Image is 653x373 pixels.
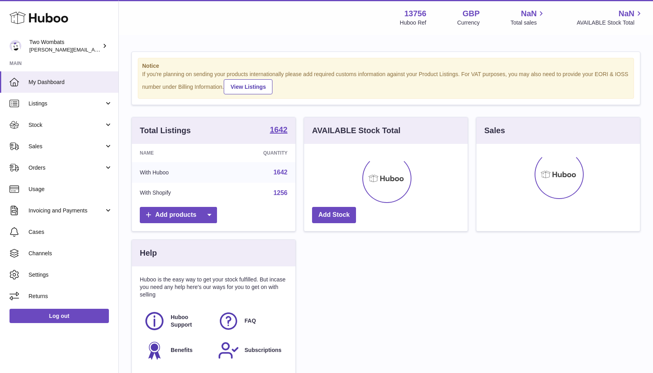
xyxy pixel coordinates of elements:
span: Huboo Support [171,314,209,329]
strong: 1642 [270,126,288,134]
a: 1256 [273,189,287,196]
a: Subscriptions [218,340,284,361]
p: Huboo is the easy way to get your stock fulfilled. But incase you need any help here's our ways f... [140,276,287,298]
span: Cases [29,228,112,236]
span: NaN [619,8,634,19]
span: FAQ [245,317,256,325]
span: NaN [521,8,537,19]
th: Name [132,144,220,162]
span: Benefits [171,346,192,354]
a: FAQ [218,310,284,332]
div: Currency [457,19,480,27]
a: NaN AVAILABLE Stock Total [577,8,643,27]
strong: GBP [463,8,480,19]
h3: AVAILABLE Stock Total [312,125,400,136]
a: Benefits [144,340,210,361]
h3: Total Listings [140,125,191,136]
span: Returns [29,293,112,300]
div: Two Wombats [29,38,101,54]
span: My Dashboard [29,78,112,86]
a: Log out [10,309,109,323]
a: Add Stock [312,207,356,223]
h3: Sales [484,125,505,136]
span: Total sales [510,19,546,27]
a: NaN Total sales [510,8,546,27]
span: Usage [29,186,112,193]
strong: Notice [142,62,630,70]
span: Sales [29,143,104,150]
span: Listings [29,100,104,107]
a: Add products [140,207,217,223]
h3: Help [140,248,157,258]
span: Channels [29,250,112,257]
strong: 13756 [404,8,426,19]
div: If you're planning on sending your products internationally please add required customs informati... [142,71,630,94]
td: With Huboo [132,162,220,183]
span: Stock [29,121,104,129]
div: Huboo Ref [400,19,426,27]
span: AVAILABLE Stock Total [577,19,643,27]
td: With Shopify [132,183,220,203]
span: Invoicing and Payments [29,207,104,214]
th: Quantity [220,144,295,162]
a: 1642 [270,126,288,135]
span: [PERSON_NAME][EMAIL_ADDRESS][PERSON_NAME][DOMAIN_NAME] [29,46,201,53]
img: adam.randall@twowombats.com [10,40,21,52]
span: Settings [29,271,112,279]
a: Huboo Support [144,310,210,332]
span: Orders [29,164,104,172]
span: Subscriptions [245,346,282,354]
a: 1642 [273,169,287,176]
a: View Listings [224,79,272,94]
